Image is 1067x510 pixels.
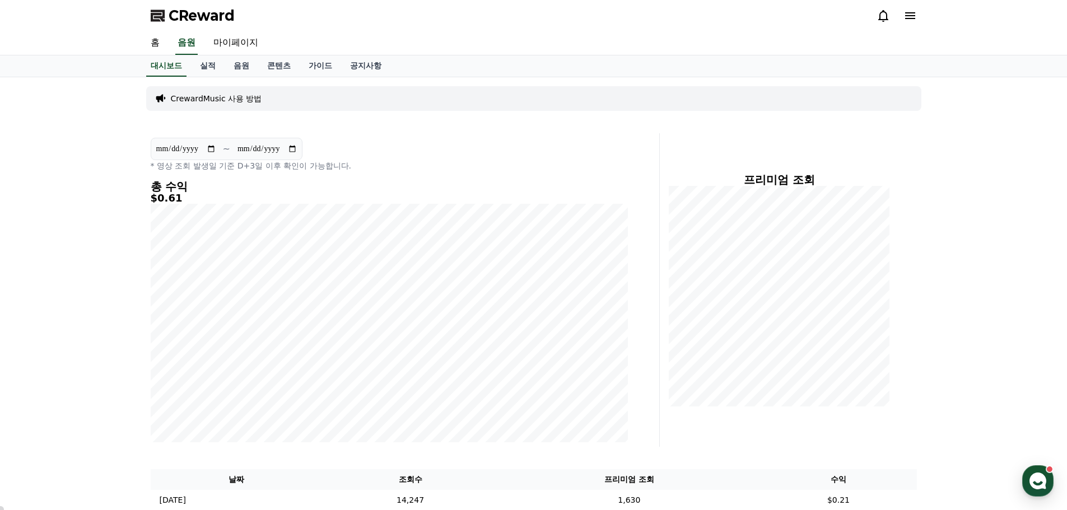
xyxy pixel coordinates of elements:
a: 실적 [191,55,225,77]
h4: 총 수익 [151,180,628,193]
h5: $0.61 [151,193,628,204]
h4: 프리미엄 조회 [669,174,890,186]
th: 수익 [760,469,916,490]
a: 홈 [142,31,169,55]
p: [DATE] [160,494,186,506]
a: 대시보드 [146,55,187,77]
a: 마이페이지 [204,31,267,55]
a: 음원 [175,31,198,55]
a: CReward [151,7,235,25]
th: 프리미엄 조회 [498,469,760,490]
a: CrewardMusic 사용 방법 [171,93,262,104]
a: 음원 [225,55,258,77]
th: 날짜 [151,469,323,490]
p: * 영상 조회 발생일 기준 D+3일 이후 확인이 가능합니다. [151,160,628,171]
p: ~ [223,142,230,156]
th: 조회수 [323,469,498,490]
a: 콘텐츠 [258,55,300,77]
a: 가이드 [300,55,341,77]
a: 공지사항 [341,55,390,77]
span: CReward [169,7,235,25]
